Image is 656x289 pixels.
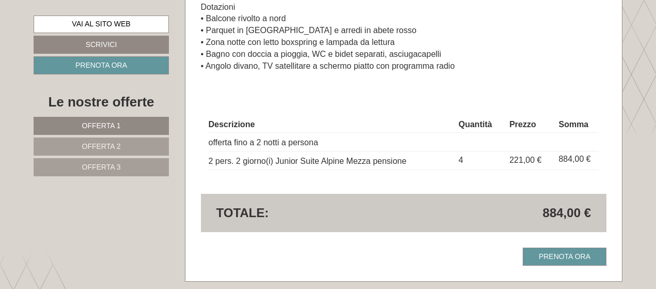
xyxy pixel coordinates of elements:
[509,156,541,164] span: 221,00 €
[34,56,169,74] a: Prenota ora
[455,151,505,170] td: 4
[34,93,169,112] div: Le nostre offerte
[82,142,121,150] span: Offerta 2
[455,117,505,133] th: Quantità
[523,248,606,266] a: Prenota ora
[209,117,455,133] th: Descrizione
[34,36,169,54] a: Scrivici
[82,163,121,171] span: Offerta 3
[209,204,404,222] div: Totale:
[505,117,554,133] th: Prezzo
[34,16,169,33] a: Vai al sito web
[543,204,591,222] span: 884,00 €
[554,151,599,170] td: 884,00 €
[209,133,455,151] td: offerta fino a 2 notti a persona
[82,121,121,130] span: Offerta 1
[554,117,599,133] th: Somma
[209,151,455,170] td: 2 pers. 2 giorno(i) Junior Suite Alpine Mezza pensione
